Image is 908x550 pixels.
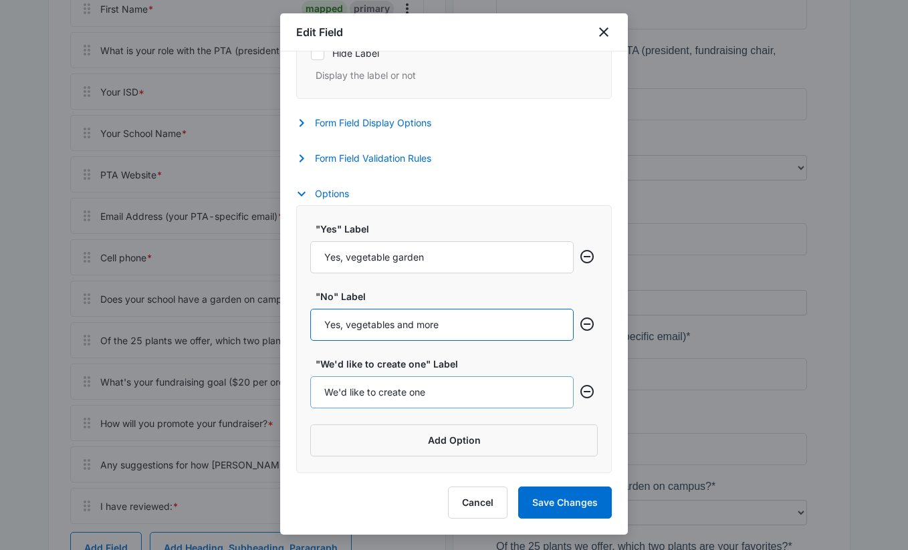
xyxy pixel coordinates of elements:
button: Add Option [310,424,598,456]
h1: Edit Field [296,24,343,40]
button: Options [296,186,362,202]
input: "No" Label [310,309,574,341]
button: Remove row [576,313,598,335]
button: Form Field Display Options [296,115,445,131]
button: Cancel [448,487,507,519]
button: Save Changes [518,487,612,519]
label: Hide Label [310,46,598,60]
label: "Yes" Label [316,222,579,236]
button: Form Field Validation Rules [296,150,445,166]
button: close [596,24,612,40]
label: "We'd like to create one" Label [316,357,579,371]
button: Remove row [576,246,598,267]
button: Remove row [576,381,598,402]
input: "We'd like to create one" Label [310,376,574,408]
input: "Yes" Label [310,241,574,273]
p: Display the label or not [316,68,598,82]
label: "No" Label [316,289,579,303]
